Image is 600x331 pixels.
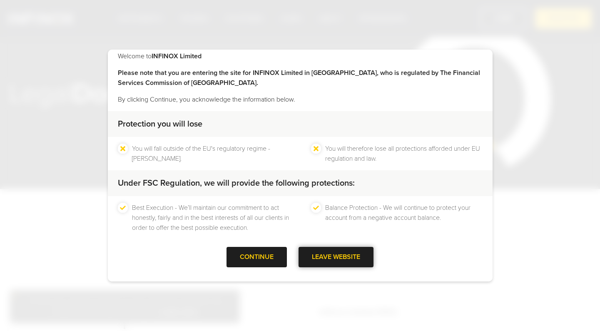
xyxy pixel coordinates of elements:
[118,119,202,129] strong: Protection you will lose
[118,178,355,188] strong: Under FSC Regulation, we will provide the following protections:
[227,247,287,267] div: CONTINUE
[132,144,289,164] li: You will fall outside of the EU's regulatory regime - [PERSON_NAME].
[325,144,483,164] li: You will therefore lose all protections afforded under EU regulation and law.
[118,69,480,87] strong: Please note that you are entering the site for INFINOX Limited in [GEOGRAPHIC_DATA], who is regul...
[325,203,483,233] li: Balance Protection - We will continue to protect your account from a negative account balance.
[299,247,373,267] div: LEAVE WEBSITE
[118,51,483,61] p: Welcome to
[152,52,202,60] strong: INFINOX Limited
[132,203,289,233] li: Best Execution - We’ll maintain our commitment to act honestly, fairly and in the best interests ...
[118,95,483,105] p: By clicking Continue, you acknowledge the information below.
